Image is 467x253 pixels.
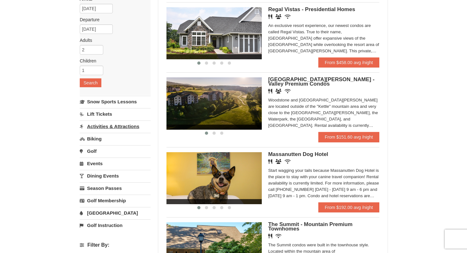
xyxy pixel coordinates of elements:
i: Wireless Internet (free) [285,89,291,94]
i: Restaurant [268,14,272,19]
a: Snow Sports Lessons [80,96,151,107]
a: From $192.00 avg /night [318,202,379,212]
span: Massanutten Dog Hotel [268,151,328,157]
button: Search [80,78,101,87]
a: [GEOGRAPHIC_DATA] [80,207,151,219]
a: Activities & Attractions [80,120,151,132]
a: From $151.60 avg /night [318,132,379,142]
div: An exclusive resort experience, our newest condos are called Regal Vistas. True to their name, [G... [268,23,379,54]
span: [GEOGRAPHIC_DATA][PERSON_NAME] - Valley Premium Condos [268,76,375,87]
h4: Filter By: [80,242,151,248]
i: Banquet Facilities [275,159,281,164]
a: Golf Membership [80,195,151,206]
span: The Summit - Mountain Premium Townhomes [268,221,352,232]
i: Banquet Facilities [275,89,281,94]
i: Banquet Facilities [275,14,281,19]
a: Season Passes [80,182,151,194]
a: Golf Instruction [80,219,151,231]
i: Restaurant [268,89,272,94]
div: Start wagging your tails because Massanutten Dog Hotel is the place to stay with your canine trav... [268,167,379,199]
i: Wireless Internet (free) [275,234,281,238]
a: Lift Tickets [80,108,151,120]
a: Golf [80,145,151,157]
i: Wireless Internet (free) [285,159,291,164]
a: Events [80,158,151,169]
a: Biking [80,133,151,145]
div: Woodstone and [GEOGRAPHIC_DATA][PERSON_NAME] are located outside of the "Kettle" mountain area an... [268,97,379,129]
i: Restaurant [268,234,272,238]
label: Adults [80,37,146,43]
span: Regal Vistas - Presidential Homes [268,6,355,12]
label: Departure [80,16,146,23]
a: Dining Events [80,170,151,182]
label: Children [80,58,146,64]
a: From $458.00 avg /night [318,57,379,68]
i: Restaurant [268,159,272,164]
i: Wireless Internet (free) [285,14,291,19]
